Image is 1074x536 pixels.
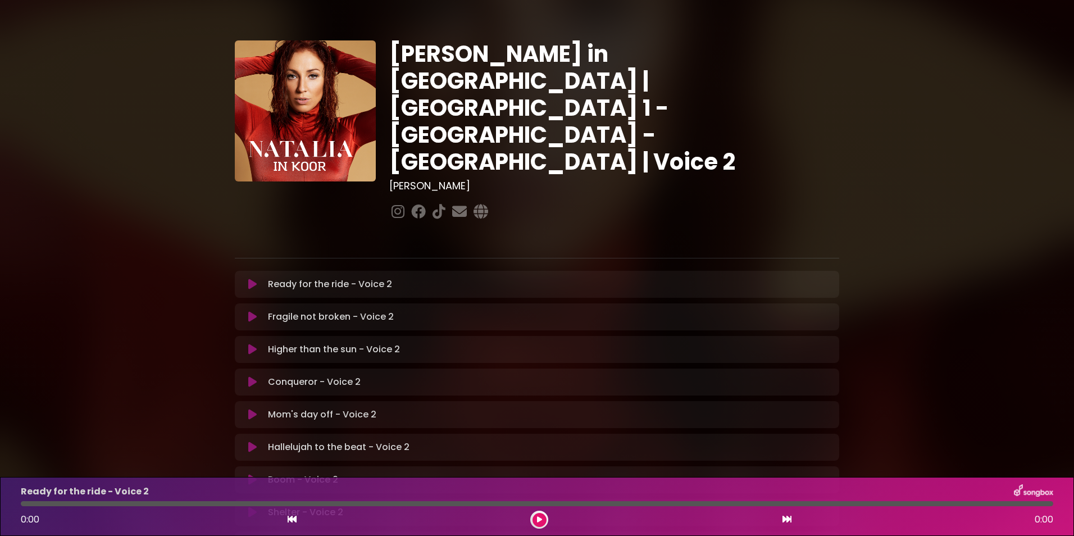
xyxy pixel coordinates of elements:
p: Mom's day off - Voice 2 [268,408,376,421]
p: Ready for the ride - Voice 2 [21,485,149,498]
p: Conqueror - Voice 2 [268,375,361,389]
p: Hallelujah to the beat - Voice 2 [268,440,409,454]
span: 0:00 [21,513,39,526]
p: Boom - Voice 2 [268,473,338,487]
img: YTVS25JmS9CLUqXqkEhs [235,40,376,181]
h1: [PERSON_NAME] in [GEOGRAPHIC_DATA] | [GEOGRAPHIC_DATA] 1 - [GEOGRAPHIC_DATA] - [GEOGRAPHIC_DATA] ... [389,40,839,175]
p: Fragile not broken - Voice 2 [268,310,394,324]
h3: [PERSON_NAME] [389,180,839,192]
span: 0:00 [1035,513,1053,526]
p: Higher than the sun - Voice 2 [268,343,400,356]
p: Ready for the ride - Voice 2 [268,278,392,291]
img: songbox-logo-white.png [1014,484,1053,499]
